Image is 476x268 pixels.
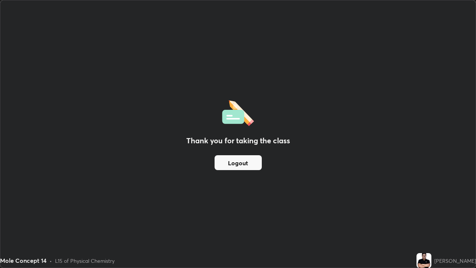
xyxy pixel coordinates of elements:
[222,98,254,126] img: offlineFeedback.1438e8b3.svg
[49,257,52,265] div: •
[55,257,115,265] div: L15 of Physical Chemistry
[416,253,431,268] img: abc51e28aa9d40459becb4ae34ddc4b0.jpg
[215,155,262,170] button: Logout
[434,257,476,265] div: [PERSON_NAME]
[186,135,290,146] h2: Thank you for taking the class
